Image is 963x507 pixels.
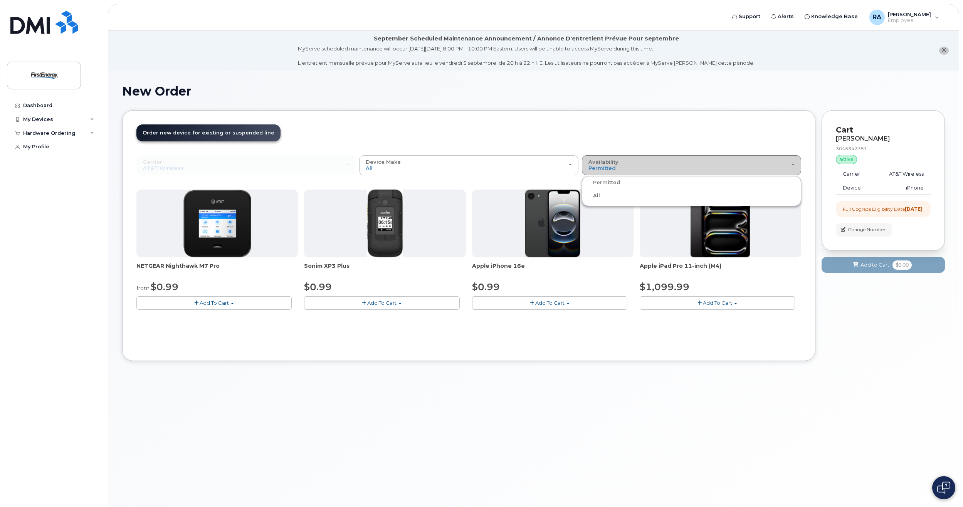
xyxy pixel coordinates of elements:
[366,165,373,171] span: All
[640,296,795,310] button: Add To Cart
[822,257,945,273] button: Add to Cart $0.00
[472,281,500,292] span: $0.99
[151,281,178,292] span: $0.99
[143,130,274,136] span: Order new device for existing or suspended line
[640,262,801,277] div: Apple iPad Pro 11-inch (M4)
[304,262,466,277] div: Sonim XP3 Plus
[298,45,755,67] div: MyServe scheduled maintenance will occur [DATE][DATE] 8:00 PM - 10:00 PM Eastern. Users will be u...
[703,300,732,306] span: Add To Cart
[367,190,403,257] img: xp3plus.jpg
[640,281,689,292] span: $1,099.99
[874,181,931,195] td: iPhone
[122,84,945,98] h1: New Order
[136,262,298,277] div: NETGEAR Nighthawk M7 Pro
[836,167,874,181] td: Carrier
[836,135,931,142] div: [PERSON_NAME]
[304,281,332,292] span: $0.99
[304,296,459,310] button: Add To Cart
[836,223,892,237] button: Change Number
[472,262,634,277] div: Apple iPhone 16e
[584,178,620,187] label: Permitted
[525,190,580,257] img: iphone16e.png
[374,35,679,43] div: September Scheduled Maintenance Announcement / Annonce D'entretient Prévue Pour septembre
[836,145,931,152] div: 3045342781
[366,159,401,165] span: Device Make
[535,300,565,306] span: Add To Cart
[136,296,292,310] button: Add To Cart
[836,155,857,164] div: active
[848,226,886,233] span: Change Number
[836,181,874,195] td: Device
[367,300,397,306] span: Add To Cart
[136,285,150,292] small: from
[860,261,889,269] span: Add to Cart
[472,296,627,310] button: Add To Cart
[892,260,912,270] span: $0.00
[584,191,600,200] label: All
[588,159,618,165] span: Availability
[183,190,251,257] img: Nighthawk.png
[905,206,923,212] strong: [DATE]
[937,482,950,494] img: Open chat
[874,167,931,181] td: AT&T Wireless
[359,155,578,175] button: Device Make All
[843,206,923,212] div: Full Upgrade Eligibility Date
[582,155,801,175] button: Availability Permitted
[836,124,931,136] p: Cart
[939,47,949,55] button: close notification
[691,190,750,257] img: ipad_pro_11_m4.png
[588,165,616,171] span: Permitted
[200,300,229,306] span: Add To Cart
